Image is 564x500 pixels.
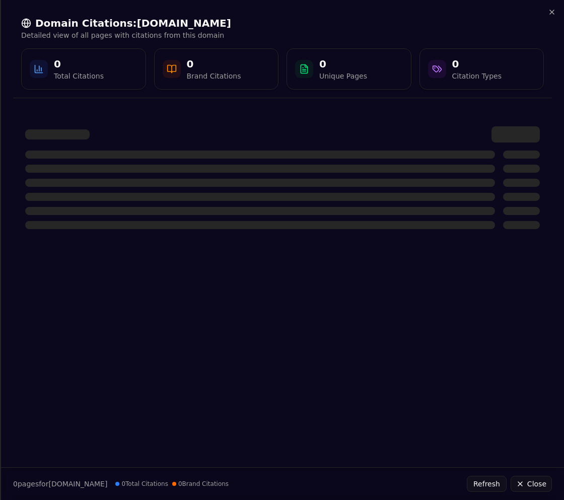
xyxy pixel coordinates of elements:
p: Detailed view of all pages with citations from this domain [21,30,544,40]
div: 0 [319,57,367,71]
button: Refresh [467,476,507,492]
div: Unique Pages [319,71,367,81]
p: page s for [13,479,107,489]
div: 0 [54,57,104,71]
span: 0 Total Citations [115,480,168,488]
div: Citation Types [452,71,502,81]
span: [DOMAIN_NAME] [48,480,107,488]
div: Brand Citations [187,71,241,81]
div: 0 [187,57,241,71]
h2: Domain Citations: [DOMAIN_NAME] [21,16,544,30]
span: 0 Brand Citations [172,480,229,488]
div: Total Citations [54,71,104,81]
div: 0 [452,57,502,71]
span: 0 [13,480,18,488]
button: Close [511,476,552,492]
